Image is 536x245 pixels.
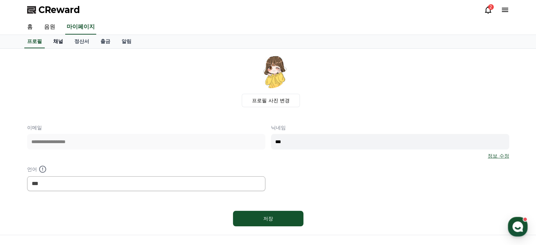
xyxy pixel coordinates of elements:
div: 저장 [247,215,289,222]
span: 설정 [109,197,117,203]
p: 언어 [27,165,265,173]
button: 저장 [233,211,303,226]
a: 채널 [48,35,69,48]
a: CReward [27,4,80,16]
a: 출금 [95,35,116,48]
img: profile_image [254,54,288,88]
a: 홈 [21,20,38,35]
a: 정산서 [69,35,95,48]
p: 닉네임 [271,124,509,131]
a: 2 [484,6,492,14]
a: 마이페이지 [65,20,96,35]
a: 알림 [116,35,137,48]
label: 프로필 사진 변경 [242,94,300,107]
p: 이메일 [27,124,265,131]
a: 프로필 [24,35,45,48]
span: CReward [38,4,80,16]
a: 설정 [91,186,135,204]
a: 홈 [2,186,47,204]
a: 정보 수정 [488,152,509,159]
a: 대화 [47,186,91,204]
a: 음원 [38,20,61,35]
div: 2 [488,4,494,10]
span: 홈 [22,197,26,203]
span: 대화 [64,197,73,203]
